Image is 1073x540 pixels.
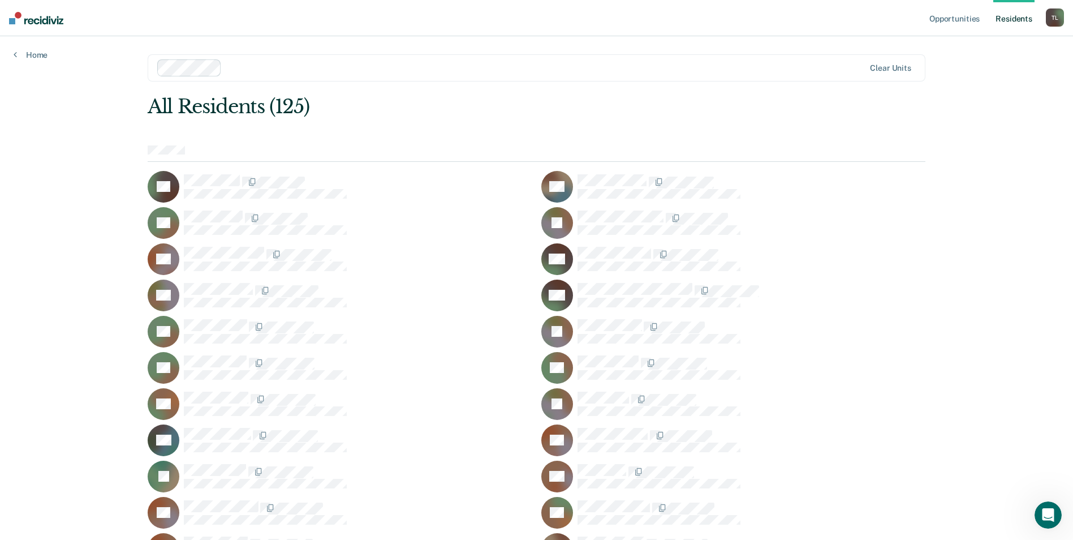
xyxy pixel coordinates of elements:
[14,50,48,60] a: Home
[1035,502,1062,529] iframe: Intercom live chat
[9,12,63,24] img: Recidiviz
[1046,8,1064,27] div: T L
[148,95,770,118] div: All Residents (125)
[1046,8,1064,27] button: TL
[870,63,911,73] div: Clear units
